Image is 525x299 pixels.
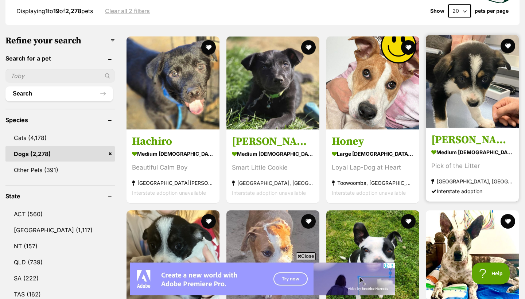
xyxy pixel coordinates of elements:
[130,263,395,295] iframe: Advertisement
[232,190,306,196] span: Interstate adoption unavailable
[132,149,214,159] strong: medium [DEMOGRAPHIC_DATA] Dog
[5,271,115,286] a: SA (222)
[53,7,59,15] strong: 19
[431,133,513,147] h3: [PERSON_NAME]
[132,163,214,173] div: Beautiful Calm Boy
[426,128,519,202] a: [PERSON_NAME] medium [DEMOGRAPHIC_DATA] Dog Pick of the Litter [GEOGRAPHIC_DATA], [GEOGRAPHIC_DAT...
[431,187,513,197] div: Interstate adoption
[105,8,150,14] a: Clear all 2 filters
[132,190,206,196] span: Interstate adoption unavailable
[132,135,214,149] h3: Hachiro
[232,149,314,159] strong: medium [DEMOGRAPHIC_DATA] Dog
[301,40,316,55] button: favourite
[5,86,113,101] button: Search
[332,149,414,159] strong: large [DEMOGRAPHIC_DATA] Dog
[332,178,414,188] strong: Toowoomba, [GEOGRAPHIC_DATA]
[5,238,115,254] a: NT (157)
[5,162,115,178] a: Other Pets (391)
[301,214,316,229] button: favourite
[127,36,219,129] img: Hachiro - Australian Kelpie Dog
[5,193,115,199] header: State
[501,214,515,229] button: favourite
[426,35,519,128] img: Mindy - Australian Kelpie x Border Collie x Jack Russell Terrier Dog
[332,163,414,173] div: Loyal Lap-Dog at Heart
[226,129,319,203] a: [PERSON_NAME] medium [DEMOGRAPHIC_DATA] Dog Smart Little Cookie [GEOGRAPHIC_DATA], [GEOGRAPHIC_DA...
[401,40,415,55] button: favourite
[5,36,115,46] h3: Refine your search
[430,8,444,14] span: Show
[45,7,48,15] strong: 1
[401,214,415,229] button: favourite
[472,263,510,284] iframe: Help Scout Beacon - Open
[16,7,93,15] span: Displaying to of pets
[431,177,513,187] strong: [GEOGRAPHIC_DATA], [GEOGRAPHIC_DATA]
[226,36,319,129] img: Asher - Australian Kelpie Dog
[65,7,81,15] strong: 2,278
[5,255,115,270] a: QLD (739)
[232,163,314,173] div: Smart Little Cookie
[501,39,515,53] button: favourite
[5,146,115,162] a: Dogs (2,278)
[232,135,314,149] h3: [PERSON_NAME]
[5,130,115,145] a: Cats (4,178)
[232,178,314,188] strong: [GEOGRAPHIC_DATA], [GEOGRAPHIC_DATA]
[5,55,115,62] header: Search for a pet
[201,40,216,55] button: favourite
[5,222,115,238] a: [GEOGRAPHIC_DATA] (1,117)
[5,69,115,83] input: Toby
[296,252,316,260] span: Close
[326,36,419,129] img: Honey - Bull Arab Dog
[332,135,414,149] h3: Honey
[431,147,513,158] strong: medium [DEMOGRAPHIC_DATA] Dog
[132,178,214,188] strong: [GEOGRAPHIC_DATA][PERSON_NAME][GEOGRAPHIC_DATA]
[5,117,115,123] header: Species
[326,129,419,203] a: Honey large [DEMOGRAPHIC_DATA] Dog Loyal Lap-Dog at Heart Toowoomba, [GEOGRAPHIC_DATA] Interstate...
[431,162,513,171] div: Pick of the Litter
[127,129,219,203] a: Hachiro medium [DEMOGRAPHIC_DATA] Dog Beautiful Calm Boy [GEOGRAPHIC_DATA][PERSON_NAME][GEOGRAPHI...
[5,206,115,222] a: ACT (560)
[332,190,406,196] span: Interstate adoption unavailable
[475,8,509,14] label: pets per page
[201,214,216,229] button: favourite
